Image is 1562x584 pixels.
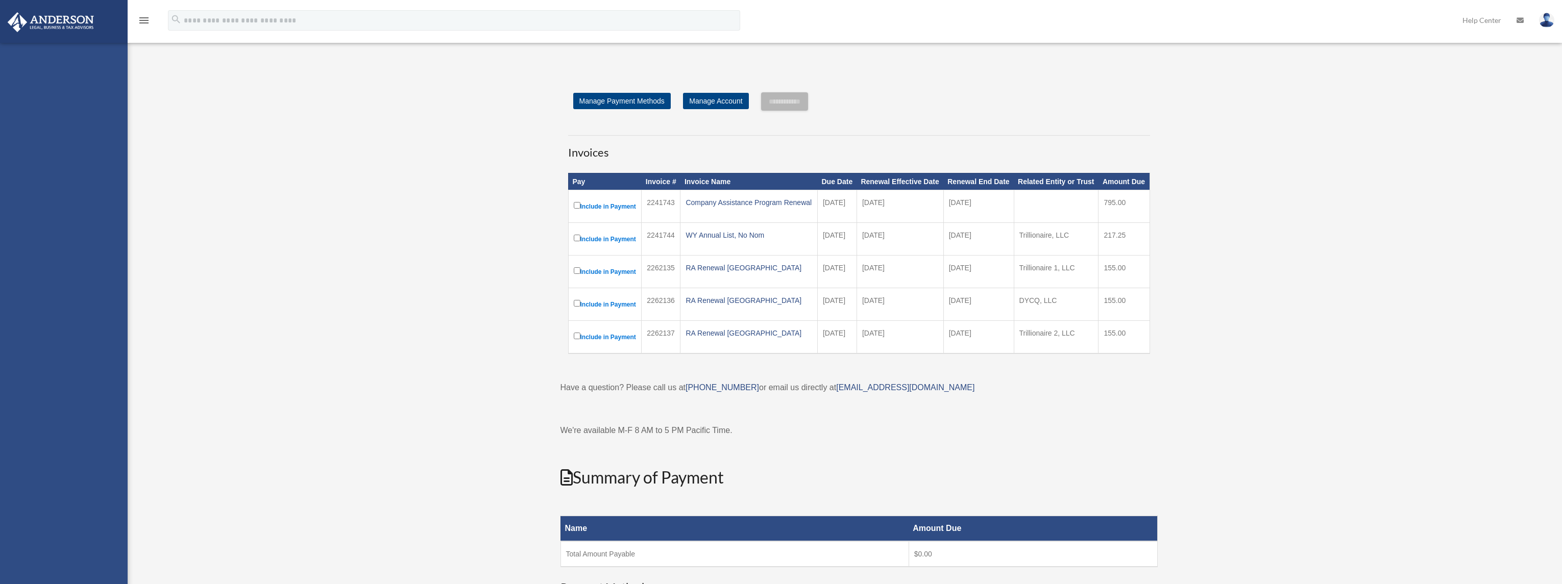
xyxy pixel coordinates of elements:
td: 2262135 [642,256,680,288]
label: Include in Payment [574,265,637,278]
td: 217.25 [1099,223,1150,256]
input: Include in Payment [574,202,580,209]
i: search [170,14,182,25]
input: Include in Payment [574,235,580,241]
td: 155.00 [1099,288,1150,321]
div: Company Assistance Program Renewal [686,195,812,210]
a: menu [138,18,150,27]
div: RA Renewal [GEOGRAPHIC_DATA] [686,326,812,340]
img: Anderson Advisors Platinum Portal [5,12,97,32]
th: Invoice Name [680,173,818,190]
th: Renewal End Date [943,173,1014,190]
td: DYCQ, LLC [1014,288,1099,321]
td: [DATE] [943,288,1014,321]
p: Have a question? Please call us at or email us directly at [560,380,1158,395]
i: menu [138,14,150,27]
a: [EMAIL_ADDRESS][DOMAIN_NAME] [836,383,974,392]
th: Related Entity or Trust [1014,173,1099,190]
th: Invoice # [642,173,680,190]
td: [DATE] [857,321,943,354]
a: [PHONE_NUMBER] [686,383,759,392]
td: [DATE] [817,256,857,288]
th: Amount Due [909,516,1157,542]
td: 2241743 [642,190,680,223]
img: User Pic [1539,13,1554,28]
a: Manage Payment Methods [573,93,671,109]
td: Trillionaire 2, LLC [1014,321,1099,354]
div: RA Renewal [GEOGRAPHIC_DATA] [686,293,812,308]
div: RA Renewal [GEOGRAPHIC_DATA] [686,261,812,275]
td: Trillionaire 1, LLC [1014,256,1099,288]
td: $0.00 [909,541,1157,567]
label: Include in Payment [574,331,637,343]
td: [DATE] [817,288,857,321]
td: [DATE] [817,190,857,223]
td: Trillionaire, LLC [1014,223,1099,256]
th: Renewal Effective Date [857,173,943,190]
p: We're available M-F 8 AM to 5 PM Pacific Time. [560,423,1158,438]
td: [DATE] [817,321,857,354]
th: Pay [568,173,642,190]
td: [DATE] [943,223,1014,256]
th: Due Date [817,173,857,190]
td: [DATE] [857,256,943,288]
a: Manage Account [683,93,748,109]
h2: Summary of Payment [560,466,1158,489]
td: 2262136 [642,288,680,321]
input: Include in Payment [574,300,580,307]
td: 155.00 [1099,321,1150,354]
td: 2262137 [642,321,680,354]
th: Amount Due [1099,173,1150,190]
td: Total Amount Payable [560,541,909,567]
td: [DATE] [857,288,943,321]
td: 155.00 [1099,256,1150,288]
label: Include in Payment [574,298,637,311]
td: [DATE] [943,190,1014,223]
td: [DATE] [857,190,943,223]
td: [DATE] [943,321,1014,354]
td: [DATE] [943,256,1014,288]
label: Include in Payment [574,233,637,245]
td: 2241744 [642,223,680,256]
th: Name [560,516,909,542]
h3: Invoices [568,135,1150,161]
div: WY Annual List, No Nom [686,228,812,242]
label: Include in Payment [574,200,637,213]
td: [DATE] [817,223,857,256]
input: Include in Payment [574,267,580,274]
td: [DATE] [857,223,943,256]
input: Include in Payment [574,333,580,339]
td: 795.00 [1099,190,1150,223]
